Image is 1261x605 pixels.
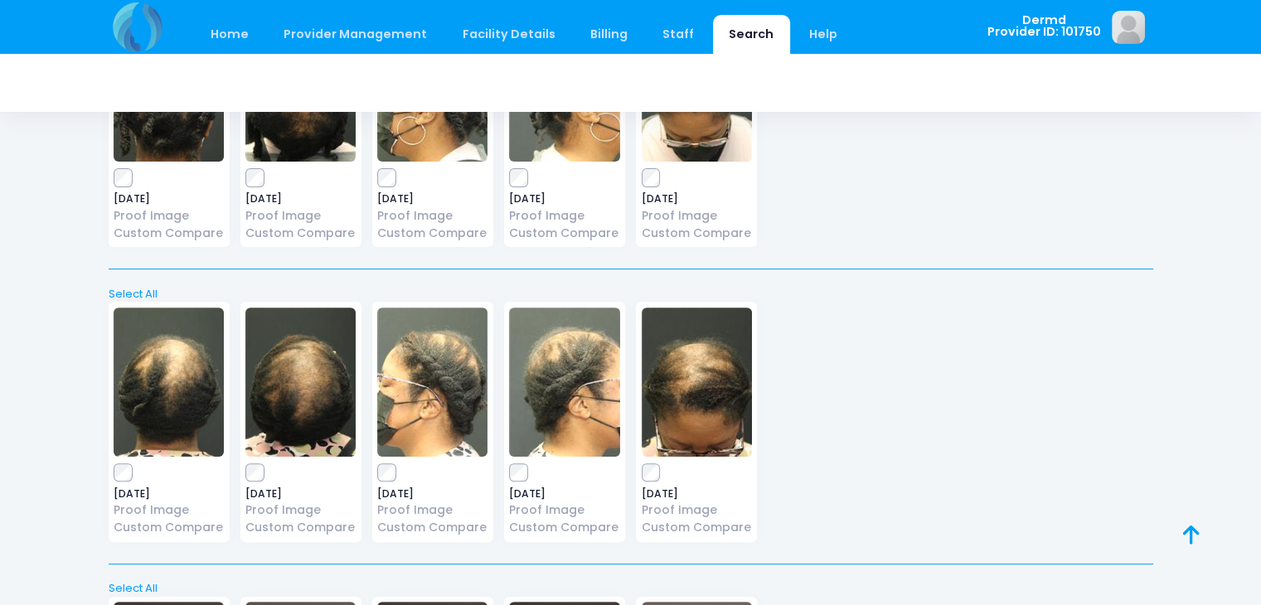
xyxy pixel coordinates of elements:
a: Custom Compare [509,225,619,242]
img: image [642,307,752,457]
a: Search [713,15,790,54]
span: [DATE] [377,489,487,499]
a: Billing [574,15,643,54]
span: Dermd Provider ID: 101750 [987,14,1101,38]
a: Proof Image [245,207,356,225]
a: Proof Image [114,207,224,225]
span: [DATE] [245,489,356,499]
span: [DATE] [377,194,487,204]
span: [DATE] [509,194,619,204]
a: Proof Image [509,501,619,519]
a: Custom Compare [377,519,487,536]
a: Custom Compare [642,519,752,536]
a: Custom Compare [245,519,356,536]
img: image [1112,11,1145,44]
a: Provider Management [268,15,444,54]
a: Home [195,15,265,54]
img: image [245,307,356,457]
a: Help [793,15,853,54]
img: image [509,307,619,457]
span: [DATE] [642,489,752,499]
a: Select All [103,580,1158,597]
span: [DATE] [114,194,224,204]
span: [DATE] [509,489,619,499]
img: image [377,307,487,457]
a: Custom Compare [245,225,356,242]
span: [DATE] [245,194,356,204]
span: [DATE] [642,194,752,204]
a: Select All [103,286,1158,302]
a: Custom Compare [114,519,224,536]
a: Proof Image [509,207,619,225]
a: Proof Image [377,501,487,519]
a: Proof Image [245,501,356,519]
a: Proof Image [114,501,224,519]
span: [DATE] [114,489,224,499]
a: Proof Image [642,207,752,225]
img: image [114,307,224,457]
a: Proof Image [377,207,487,225]
a: Custom Compare [509,519,619,536]
a: Staff [647,15,711,54]
a: Custom Compare [114,225,224,242]
a: Custom Compare [377,225,487,242]
a: Facility Details [446,15,571,54]
a: Custom Compare [642,225,752,242]
a: Proof Image [642,501,752,519]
